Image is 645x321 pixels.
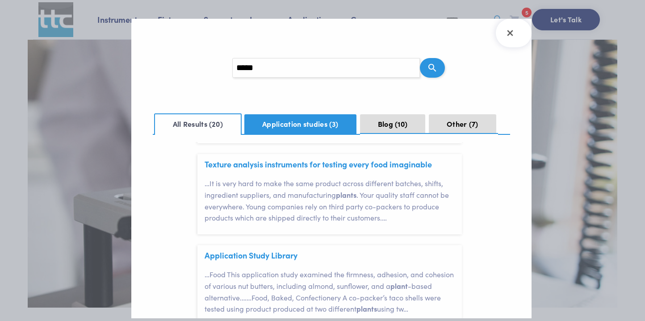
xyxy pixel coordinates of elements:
span: plant [390,281,408,291]
button: Blog [360,114,425,133]
article: Texture analysis instruments for testing every food imaginable [197,154,462,234]
button: Search [420,58,445,78]
p: It is very hard to make the same product across different batches, shifts, ingredient suppliers, ... [205,178,462,223]
span: 7 [469,119,478,129]
span: Texture analysis instruments for testing every food imaginable [205,159,432,169]
p: Food This application study examined the firmness, adhesion, and cohesion of various nut butters,... [205,269,462,314]
span: plants [356,304,377,313]
a: Application Study Library [205,250,297,261]
nav: Search Result Navigation [153,110,510,135]
button: Application studies [244,114,356,134]
span: 10 [395,119,407,129]
button: All Results [154,113,242,134]
span: … [205,269,209,279]
span: 20 [209,119,223,129]
span: plants [336,190,356,200]
span: 3 [329,119,339,129]
section: Search Results [131,19,532,318]
a: Texture analysis instruments for testing every food imaginable [205,158,432,170]
span: … [403,304,408,313]
span: … [205,178,209,188]
span: Application Study Library [205,250,297,260]
button: Close Search Results [496,19,532,47]
button: Other [429,114,496,133]
span: … [242,292,247,302]
span: … [247,292,251,302]
span: … [382,213,387,222]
